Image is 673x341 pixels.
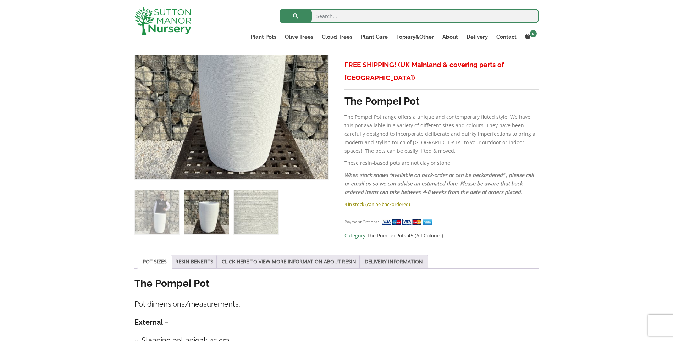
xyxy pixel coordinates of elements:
p: These resin-based pots are not clay or stone. [344,159,539,167]
h3: FREE SHIPPING! (UK Mainland & covering parts of [GEOGRAPHIC_DATA]) [344,58,539,84]
a: Cloud Trees [318,32,357,42]
a: Plant Pots [246,32,281,42]
a: POT SIZES [143,255,167,268]
a: Contact [492,32,521,42]
img: logo [134,7,191,35]
a: Delivery [462,32,492,42]
img: The Pompei Pot 45 Colour White Granite [135,190,179,234]
p: The Pompei Pot range offers a unique and contemporary fluted style. We have this pot available in... [344,113,539,155]
a: Plant Care [357,32,392,42]
em: When stock shows “available on back-order or can be backordered” , please call or email us so we ... [344,172,534,195]
a: The Pompei Pots 45 (All Colours) [367,232,443,239]
a: Olive Trees [281,32,318,42]
strong: The Pompei Pot [344,95,420,107]
a: 0 [521,32,539,42]
img: The Pompei Pot 45 Colour White Granite - Image 2 [184,190,228,234]
h4: Pot dimensions/measurements: [134,299,539,310]
a: CLICK HERE TO VIEW MORE INFORMATION ABOUT RESIN [222,255,356,268]
a: About [438,32,462,42]
p: 4 in stock (can be backordered) [344,200,539,208]
span: 0 [530,30,537,37]
input: Search... [280,9,539,23]
img: The Pompei Pot 45 Colour White Granite - Image 3 [234,190,278,234]
strong: External – [134,318,169,326]
small: Payment Options: [344,219,379,224]
span: Category: [344,231,539,240]
img: payment supported [381,218,435,226]
a: DELIVERY INFORMATION [365,255,423,268]
a: RESIN BENEFITS [175,255,213,268]
strong: The Pompei Pot [134,278,210,289]
a: Topiary&Other [392,32,438,42]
